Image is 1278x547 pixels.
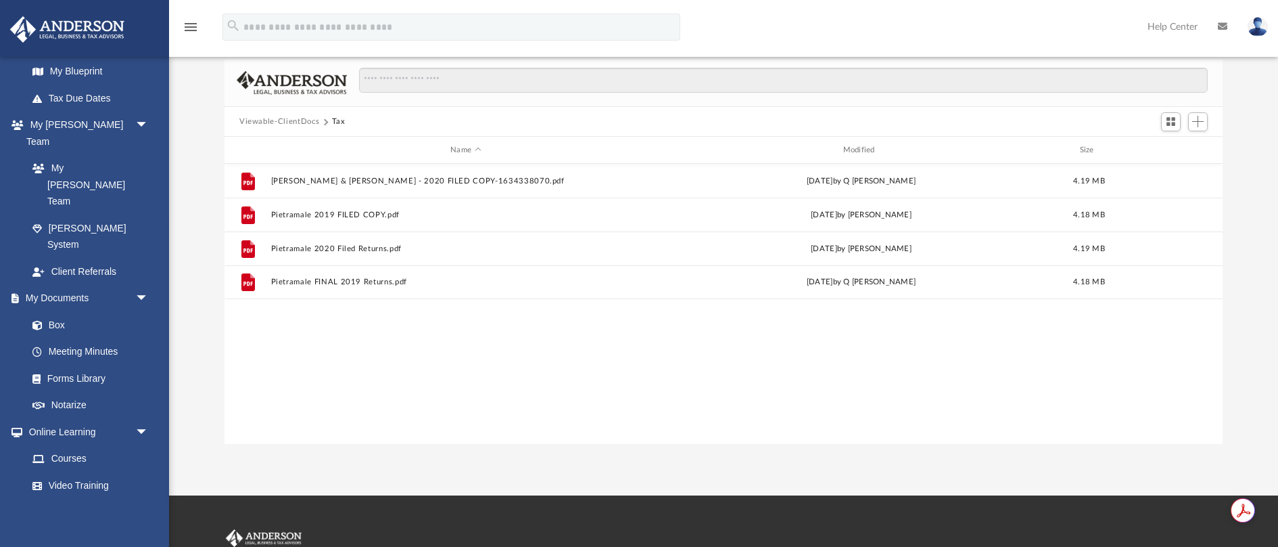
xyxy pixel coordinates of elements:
a: My Blueprint [19,58,162,85]
div: id [1122,144,1216,156]
button: Switch to Grid View [1161,112,1181,131]
span: arrow_drop_down [135,285,162,313]
div: id [231,144,264,156]
span: arrow_drop_down [135,112,162,139]
div: Size [1062,144,1116,156]
input: Search files and folders [359,68,1208,93]
div: Modified [666,144,1056,156]
a: menu [183,26,199,35]
div: [DATE] by [PERSON_NAME] [667,243,1056,255]
span: 4.18 MB [1073,278,1105,286]
a: My Documentsarrow_drop_down [9,285,162,312]
div: [DATE] by Q [PERSON_NAME] [667,175,1056,188]
div: [DATE] by [PERSON_NAME] [667,209,1056,221]
a: [PERSON_NAME] System [19,215,162,258]
a: Forms Library [19,365,156,392]
a: Resources [19,499,162,526]
img: Anderson Advisors Platinum Portal [6,16,128,43]
div: Name [270,144,661,156]
a: Meeting Minutes [19,338,162,366]
span: arrow_drop_down [135,418,162,446]
a: My [PERSON_NAME] Team [19,155,156,215]
i: menu [183,19,199,35]
span: 4.18 MB [1073,211,1105,219]
a: Box [19,311,156,338]
img: Anderson Advisors Platinum Portal [223,529,304,547]
button: Tax [332,116,346,128]
button: Pietramale 2019 FILED COPY.pdf [271,211,661,219]
img: User Pic [1248,17,1268,37]
a: Tax Due Dates [19,85,169,112]
i: search [226,18,241,33]
a: Online Learningarrow_drop_down [9,418,162,445]
span: 4.19 MB [1073,177,1105,185]
a: Courses [19,445,162,473]
a: My [PERSON_NAME] Teamarrow_drop_down [9,112,162,155]
button: Add [1188,112,1208,131]
a: Client Referrals [19,258,162,285]
div: grid [224,164,1223,444]
button: Viewable-ClientDocs [239,116,319,128]
button: [PERSON_NAME] & [PERSON_NAME] - 2020 FILED COPY-1634338070.pdf [271,177,661,185]
a: Notarize [19,392,162,419]
span: 4.19 MB [1073,245,1105,253]
button: Pietramale FINAL 2019 Returns.pdf [271,278,661,287]
a: Video Training [19,472,156,499]
button: Pietramale 2020 Filed Returns.pdf [271,244,661,253]
div: [DATE] by Q [PERSON_NAME] [667,276,1056,288]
